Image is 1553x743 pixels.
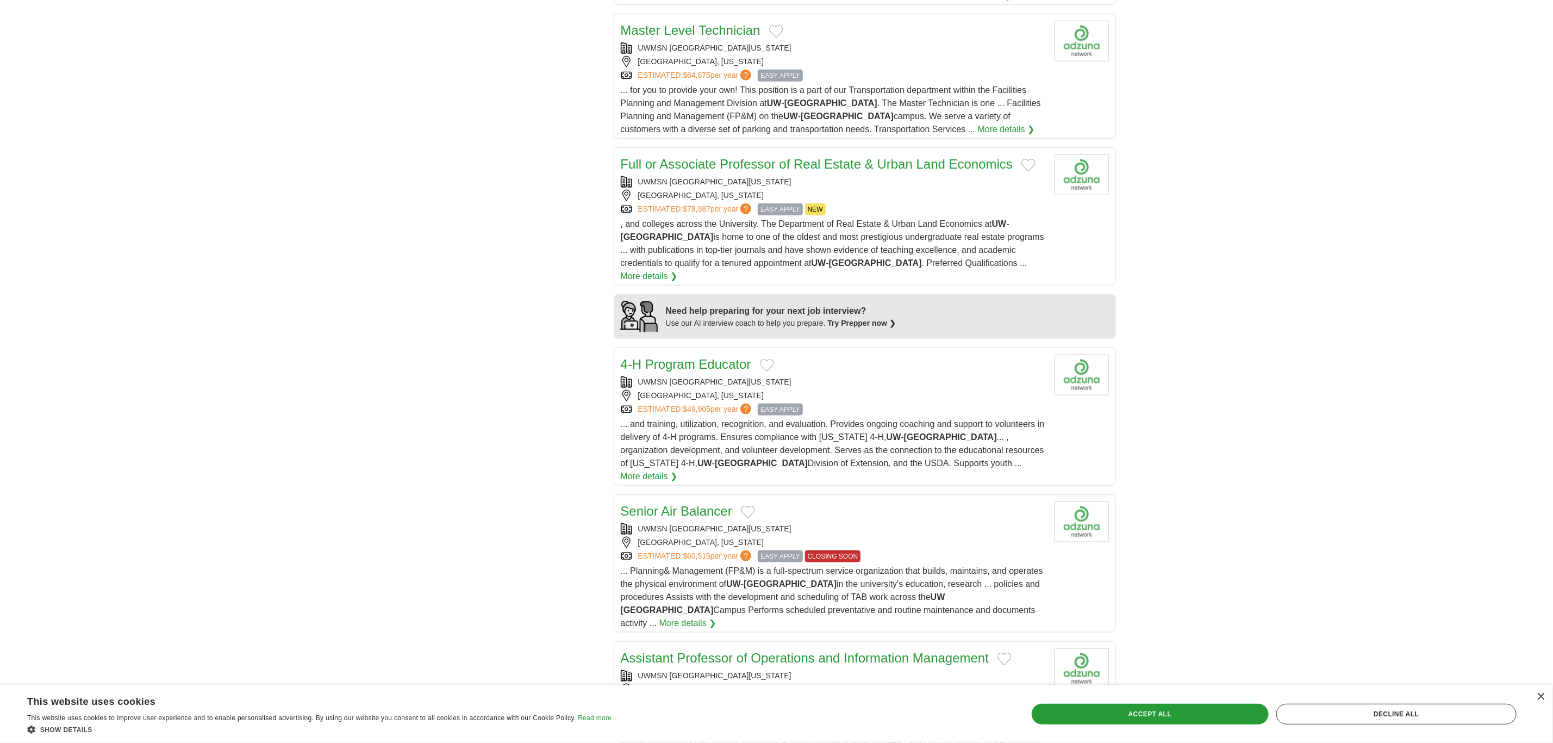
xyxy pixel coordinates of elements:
div: UWMSN [GEOGRAPHIC_DATA][US_STATE] [621,176,1046,188]
div: This website uses cookies [27,692,584,708]
span: $64,875 [683,71,710,79]
a: More details ❯ [659,617,716,630]
strong: UW [697,459,712,468]
span: NEW [805,203,826,215]
strong: [GEOGRAPHIC_DATA] [801,112,894,121]
span: EASY APPLY [758,404,802,416]
span: ? [740,550,751,561]
strong: UW [726,579,741,589]
button: Add to favorite jobs [760,359,774,372]
div: Use our AI interview coach to help you prepare. [666,318,896,329]
div: Accept all [1032,704,1269,725]
button: Add to favorite jobs [741,506,755,519]
div: Close [1537,693,1545,701]
div: [GEOGRAPHIC_DATA], [US_STATE] [621,390,1046,401]
img: Company logo [1055,355,1109,395]
span: Show details [40,726,92,734]
a: More details ❯ [621,470,678,483]
a: Read more, opens a new window [578,714,612,722]
span: $49,905 [683,405,710,413]
span: , and colleges across the University. The Department of Real Estate & Urban Land Economics at - i... [621,219,1044,268]
strong: [GEOGRAPHIC_DATA] [829,258,922,268]
strong: [GEOGRAPHIC_DATA] [621,232,714,242]
strong: [GEOGRAPHIC_DATA] [784,98,877,108]
span: ? [740,70,751,81]
strong: [GEOGRAPHIC_DATA] [715,459,808,468]
span: ? [740,404,751,414]
a: ESTIMATED:$60,515per year? [638,550,754,562]
a: ESTIMATED:$49,905per year? [638,404,754,416]
button: Add to favorite jobs [997,653,1012,666]
div: UWMSN [GEOGRAPHIC_DATA][US_STATE] [621,523,1046,535]
strong: UW [812,258,826,268]
img: Company logo [1055,154,1109,195]
div: Show details [27,724,612,735]
span: This website uses cookies to improve user experience and to enable personalised advertising. By u... [27,714,576,722]
a: Assistant Professor of Operations and Information Management [621,651,989,665]
strong: [GEOGRAPHIC_DATA] [904,432,997,442]
img: Company logo [1055,21,1109,61]
a: More details ❯ [978,123,1035,136]
a: ESTIMATED:$64,875per year? [638,70,754,82]
div: Need help preparing for your next job interview? [666,305,896,318]
span: ... for you to provide your own! This position is a part of our Transportation department within ... [621,85,1041,134]
div: [GEOGRAPHIC_DATA], [US_STATE] [621,190,1046,201]
div: UWMSN [GEOGRAPHIC_DATA][US_STATE] [621,42,1046,54]
strong: [GEOGRAPHIC_DATA] [744,579,837,589]
span: ? [740,203,751,214]
span: ... Planning& Management (FP&M) is a full-spectrum service organization that builds, maintains, a... [621,566,1043,628]
span: $60,515 [683,552,710,560]
a: Master Level Technician [621,23,760,38]
div: [GEOGRAPHIC_DATA], [US_STATE] [621,537,1046,548]
span: CLOSING SOON [805,550,861,562]
strong: UW [783,112,798,121]
span: EASY APPLY [758,70,802,82]
button: Add to favorite jobs [769,25,783,38]
strong: UW [887,432,901,442]
strong: UW [931,592,945,602]
a: Senior Air Balancer [621,504,732,518]
strong: UW [992,219,1007,228]
a: 4-H Program Educator [621,357,751,371]
span: $78,987 [683,205,710,213]
a: More details ❯ [621,270,678,283]
span: ... and training, utilization, recognition, and evaluation. Provides ongoing coaching and support... [621,419,1045,468]
div: UWMSN [GEOGRAPHIC_DATA][US_STATE] [621,376,1046,388]
strong: UW [767,98,782,108]
div: [GEOGRAPHIC_DATA], [US_STATE] [621,56,1046,67]
a: Try Prepper now ❯ [828,319,896,327]
a: Full or Associate Professor of Real Estate & Urban Land Economics [621,157,1013,171]
button: Add to favorite jobs [1021,159,1036,172]
span: EASY APPLY [758,203,802,215]
img: Company logo [1055,501,1109,542]
img: Company logo [1055,648,1109,689]
div: Decline all [1276,704,1517,725]
div: [GEOGRAPHIC_DATA], [US_STATE] [621,684,1046,695]
span: EASY APPLY [758,550,802,562]
div: UWMSN [GEOGRAPHIC_DATA][US_STATE] [621,670,1046,682]
strong: [GEOGRAPHIC_DATA] [621,605,714,615]
a: ESTIMATED:$78,987per year? [638,203,754,215]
